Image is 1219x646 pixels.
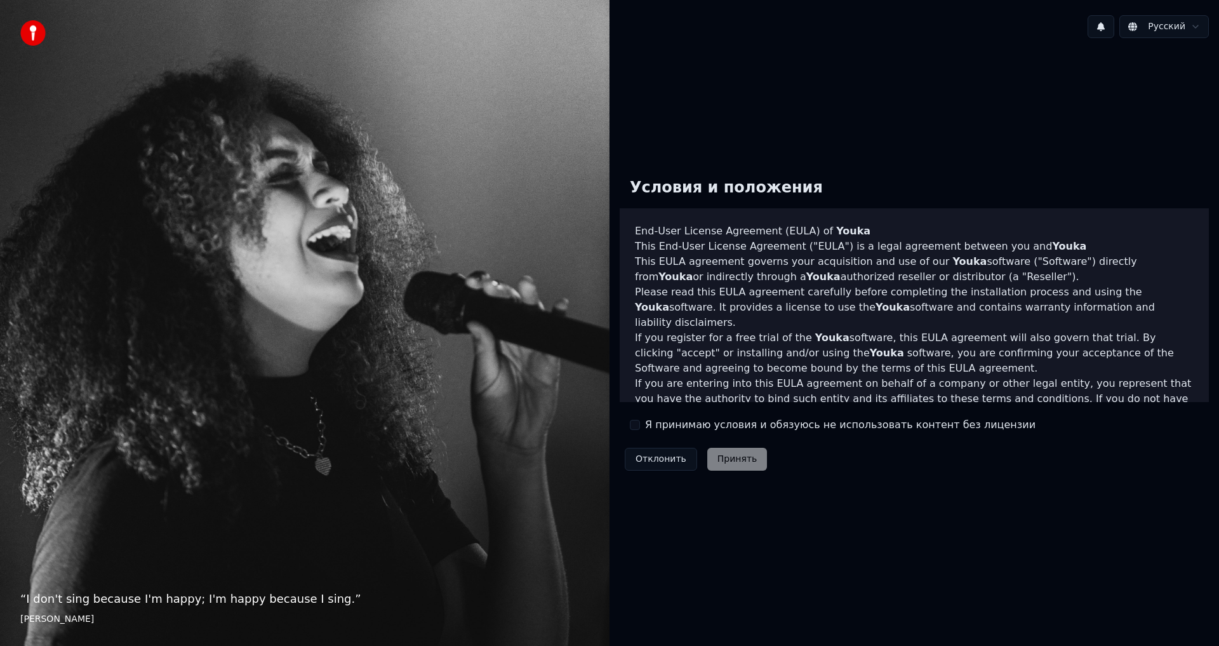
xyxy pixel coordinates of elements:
[625,448,697,471] button: Отклонить
[20,20,46,46] img: youka
[20,590,589,608] p: “ I don't sing because I'm happy; I'm happy because I sing. ”
[635,301,669,313] span: Youka
[20,613,589,626] footer: [PERSON_NAME]
[658,271,693,283] span: Youka
[836,225,870,237] span: Youka
[876,301,910,313] span: Youka
[1052,240,1086,252] span: Youka
[635,285,1194,330] p: Please read this EULA agreement carefully before completing the installation process and using th...
[635,239,1194,254] p: This End-User License Agreement ("EULA") is a legal agreement between you and
[806,271,841,283] span: Youka
[635,224,1194,239] h3: End-User License Agreement (EULA) of
[952,255,987,267] span: Youka
[620,168,833,208] div: Условия и положения
[870,347,904,359] span: Youka
[815,332,849,344] span: Youka
[645,417,1036,433] label: Я принимаю условия и обязуюсь не использовать контент без лицензии
[635,254,1194,285] p: This EULA agreement governs your acquisition and use of our software ("Software") directly from o...
[635,330,1194,376] p: If you register for a free trial of the software, this EULA agreement will also govern that trial...
[635,376,1194,437] p: If you are entering into this EULA agreement on behalf of a company or other legal entity, you re...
